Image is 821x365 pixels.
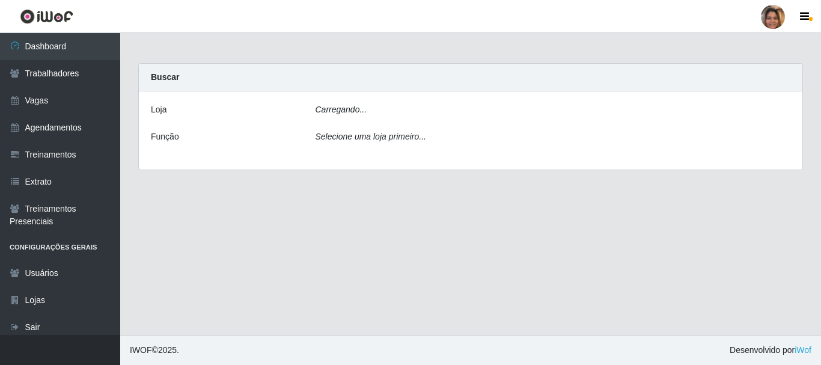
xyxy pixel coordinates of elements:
img: CoreUI Logo [20,9,73,24]
span: Desenvolvido por [730,344,811,357]
span: IWOF [130,345,152,355]
label: Loja [151,103,166,116]
label: Função [151,130,179,143]
i: Carregando... [316,105,367,114]
i: Selecione uma loja primeiro... [316,132,426,141]
span: © 2025 . [130,344,179,357]
a: iWof [795,345,811,355]
strong: Buscar [151,72,179,82]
